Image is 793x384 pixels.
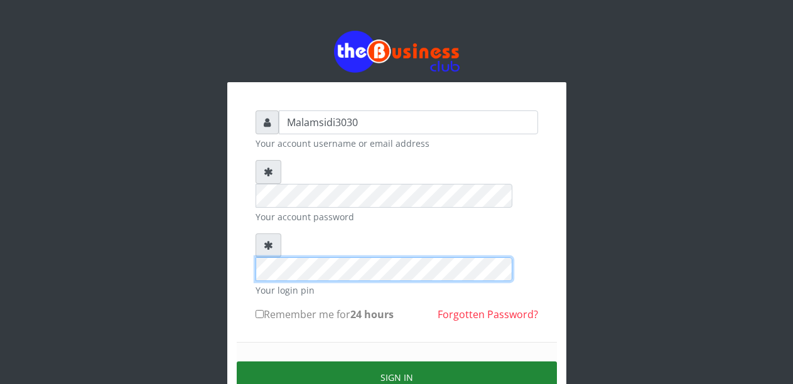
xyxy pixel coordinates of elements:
[256,310,264,318] input: Remember me for24 hours
[256,210,538,223] small: Your account password
[256,137,538,150] small: Your account username or email address
[279,110,538,134] input: Username or email address
[256,284,538,297] small: Your login pin
[256,307,394,322] label: Remember me for
[438,307,538,321] a: Forgotten Password?
[350,307,394,321] b: 24 hours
